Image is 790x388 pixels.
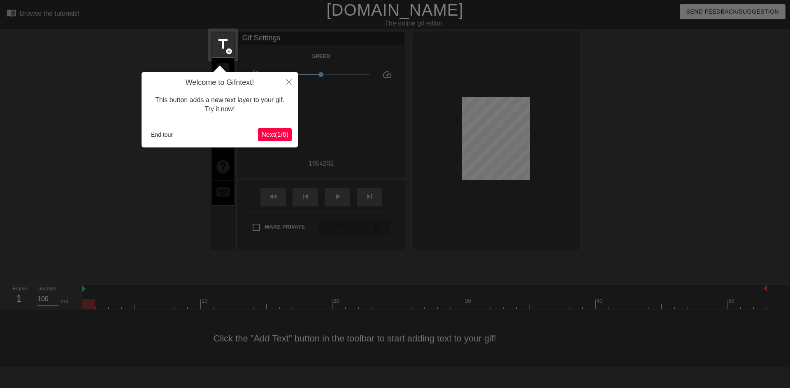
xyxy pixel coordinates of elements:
[148,129,176,141] button: End tour
[258,128,292,141] button: Next
[280,72,298,91] button: Close
[148,87,292,122] div: This button adds a new text layer to your gif. Try it now!
[261,131,288,138] span: Next ( 1 / 6 )
[148,78,292,87] h4: Welcome to Gifntext!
